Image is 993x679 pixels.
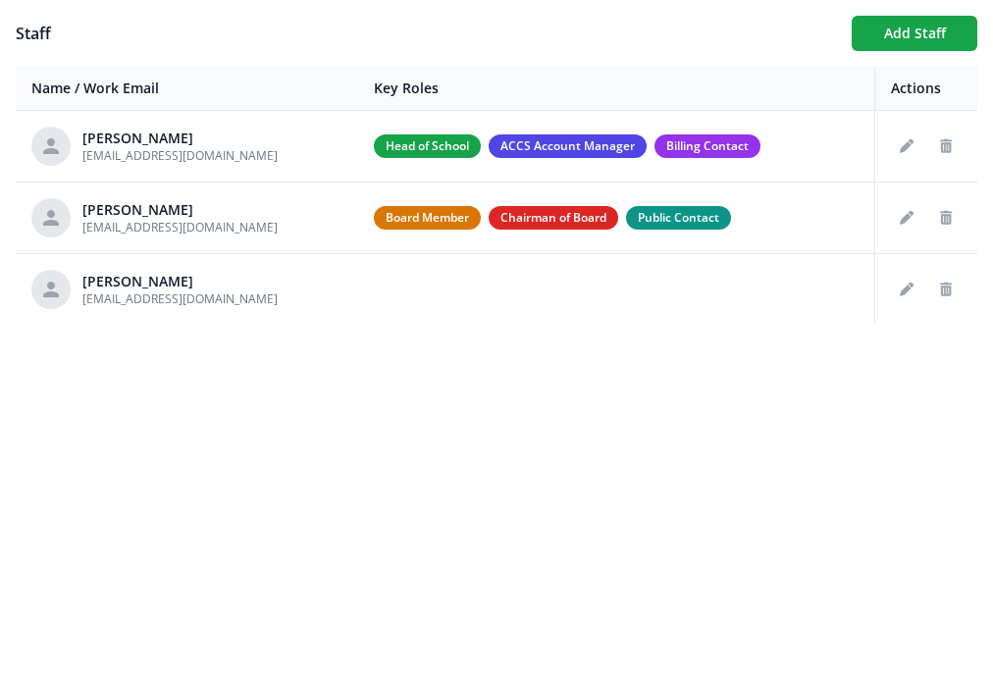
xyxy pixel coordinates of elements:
button: Edit staff [891,274,922,305]
span: [EMAIL_ADDRESS][DOMAIN_NAME] [82,147,278,164]
th: Name / Work Email [16,67,358,111]
div: [PERSON_NAME] [82,200,278,220]
h1: Staff [16,22,836,45]
div: [PERSON_NAME] [82,272,278,291]
span: [EMAIL_ADDRESS][DOMAIN_NAME] [82,290,278,307]
div: [PERSON_NAME] [82,129,278,148]
button: Add Staff [852,16,977,51]
button: Delete staff [930,202,962,234]
button: Delete staff [930,274,962,305]
span: [EMAIL_ADDRESS][DOMAIN_NAME] [82,219,278,235]
span: Head of School [374,134,481,158]
span: Billing Contact [654,134,760,158]
th: Actions [875,67,978,111]
span: Chairman of Board [489,206,618,230]
button: Edit staff [891,202,922,234]
button: Delete staff [930,131,962,162]
span: Board Member [374,206,481,230]
span: Public Contact [626,206,731,230]
button: Edit staff [891,131,922,162]
span: ACCS Account Manager [489,134,647,158]
th: Key Roles [358,67,874,111]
